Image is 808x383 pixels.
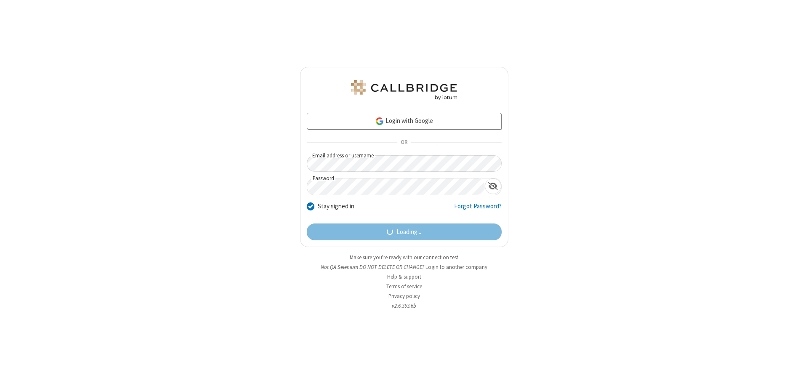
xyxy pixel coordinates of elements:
a: Make sure you're ready with our connection test [350,254,458,261]
a: Help & support [387,273,421,280]
span: OR [397,137,411,149]
input: Password [307,178,485,195]
button: Loading... [307,223,502,240]
label: Stay signed in [318,202,354,211]
img: google-icon.png [375,117,384,126]
span: Loading... [396,227,421,237]
a: Terms of service [386,283,422,290]
img: QA Selenium DO NOT DELETE OR CHANGE [349,80,459,100]
li: Not QA Selenium DO NOT DELETE OR CHANGE? [300,263,508,271]
a: Login with Google [307,113,502,130]
button: Login to another company [425,263,487,271]
div: Show password [485,178,501,194]
input: Email address or username [307,155,502,172]
a: Forgot Password? [454,202,502,218]
li: v2.6.353.6b [300,302,508,310]
a: Privacy policy [388,293,420,300]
